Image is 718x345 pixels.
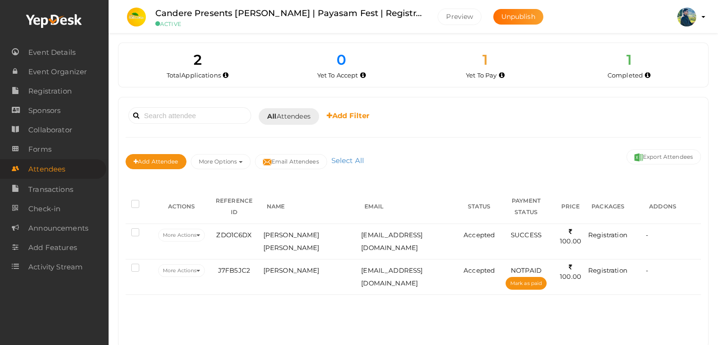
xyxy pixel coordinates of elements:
[155,20,423,27] small: ACTIVE
[646,267,648,274] span: -
[499,73,505,78] i: Accepted by organizer and yet to make payment
[218,267,250,274] span: J7FB5JC2
[560,228,581,245] span: 100.00
[497,190,555,224] th: PAYMENT STATUS
[588,231,627,239] span: Registration
[511,231,541,239] span: SUCCESS
[28,82,72,101] span: Registration
[28,180,73,199] span: Transactions
[223,73,228,78] i: Total number of applications
[634,153,643,162] img: excel.svg
[608,71,643,79] span: Completed
[586,190,643,224] th: PACKAGES
[464,231,495,239] span: Accepted
[255,154,327,169] button: Email Attendees
[28,160,65,179] span: Attendees
[28,43,76,62] span: Event Details
[501,12,535,21] span: Unpublish
[216,231,252,239] span: ZDO1C6DX
[158,264,205,277] button: More Actions
[329,156,366,165] a: Select All
[194,51,202,69] span: 2
[361,231,422,251] span: [EMAIL_ADDRESS][DOMAIN_NAME]
[438,9,481,25] button: Preview
[677,8,696,26] img: ACg8ocImFeownhHtboqxd0f2jP-n9H7_i8EBYaAdPoJXQiB63u4xhcvD=s100
[28,258,83,276] span: Activity Stream
[267,112,311,121] span: Attendees
[28,199,60,218] span: Check-in
[216,197,253,216] span: REFERENCE ID
[466,71,497,79] span: Yet To Pay
[646,231,648,239] span: -
[360,73,366,78] i: Yet to be accepted by organizer
[588,267,627,274] span: Registration
[643,190,701,224] th: ADDONS
[28,121,72,139] span: Collaborator
[127,8,146,26] img: PPFXFEEN_small.png
[263,267,320,274] span: [PERSON_NAME]
[191,154,251,169] button: More Options
[337,51,346,69] span: 0
[626,51,632,69] span: 1
[156,190,207,224] th: ACTIONS
[267,112,276,121] b: All
[361,267,422,287] span: [EMAIL_ADDRESS][DOMAIN_NAME]
[28,140,51,159] span: Forms
[158,229,205,241] button: More Actions
[317,71,358,79] span: Yet To Accept
[28,219,88,238] span: Announcements
[261,190,359,224] th: NAME
[493,9,543,25] button: Unpublish
[263,231,320,251] span: [PERSON_NAME] [PERSON_NAME]
[28,62,87,81] span: Event Organizer
[511,267,541,274] span: NOTPAID
[128,107,251,124] input: Search attendee
[359,190,461,224] th: EMAIL
[555,190,586,224] th: PRICE
[506,277,547,290] button: Mark as paid
[327,111,370,120] b: Add Filter
[155,7,423,20] label: Candere Presents [PERSON_NAME] | Payasam Fest | Registration
[263,158,271,166] img: mail-filled.svg
[126,154,186,169] button: Add Attendee
[626,149,701,164] button: Export Attendees
[560,263,581,281] span: 100.00
[461,190,497,224] th: STATUS
[28,238,77,257] span: Add Features
[167,71,221,79] span: Total
[645,73,650,78] i: Accepted and completed payment succesfully
[464,267,495,274] span: Accepted
[181,71,221,79] span: Applications
[482,51,488,69] span: 1
[28,101,60,120] span: Sponsors
[510,280,542,286] span: Mark as paid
